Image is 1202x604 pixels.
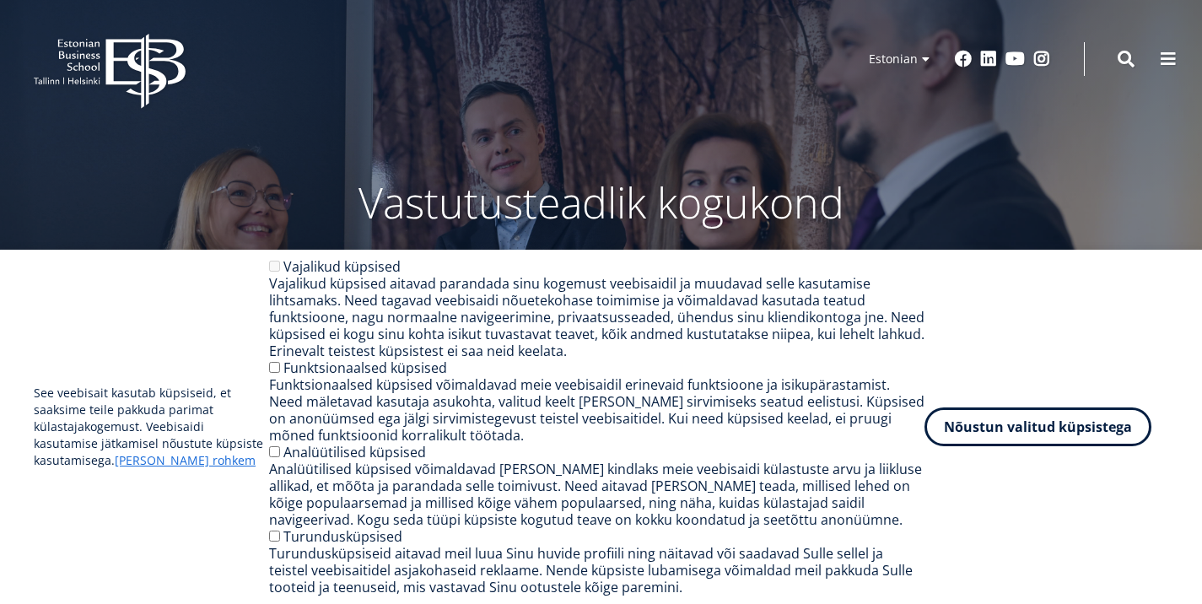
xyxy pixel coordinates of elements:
a: Linkedin [980,51,997,67]
label: Funktsionaalsed küpsised [283,359,447,377]
a: [PERSON_NAME] rohkem [115,452,256,469]
a: Facebook [955,51,972,67]
p: Vastutusteadlik kogukond [154,177,1048,228]
label: Vajalikud küpsised [283,257,401,276]
label: Analüütilised küpsised [283,443,426,461]
div: Analüütilised küpsised võimaldavad [PERSON_NAME] kindlaks meie veebisaidi külastuste arvu ja liik... [269,461,924,528]
a: Instagram [1033,51,1050,67]
button: Nõustun valitud küpsistega [924,407,1151,446]
label: Turundusküpsised [283,527,402,546]
p: See veebisait kasutab küpsiseid, et saaksime teile pakkuda parimat külastajakogemust. Veebisaidi ... [34,385,269,469]
div: Vajalikud küpsised aitavad parandada sinu kogemust veebisaidil ja muudavad selle kasutamise lihts... [269,275,924,359]
div: Turundusküpsiseid aitavad meil luua Sinu huvide profiili ning näitavad või saadavad Sulle sellel ... [269,545,924,596]
div: Funktsionaalsed küpsised võimaldavad meie veebisaidil erinevaid funktsioone ja isikupärastamist. ... [269,376,924,444]
a: Youtube [1005,51,1025,67]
